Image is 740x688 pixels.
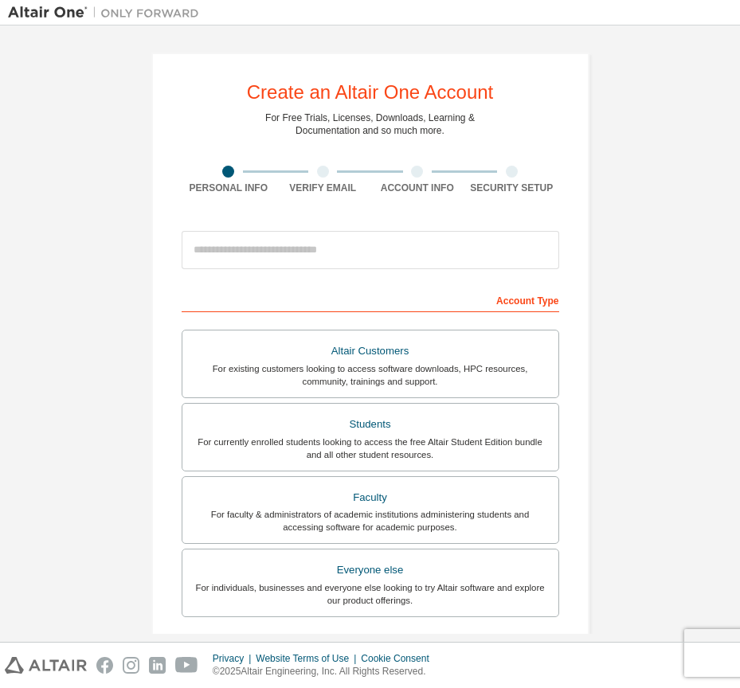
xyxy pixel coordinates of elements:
div: For currently enrolled students looking to access the free Altair Student Edition bundle and all ... [192,436,549,461]
div: Create an Altair One Account [247,83,494,102]
img: instagram.svg [123,657,139,674]
div: Verify Email [276,182,370,194]
div: Website Terms of Use [256,652,361,665]
img: youtube.svg [175,657,198,674]
p: © 2025 Altair Engineering, Inc. All Rights Reserved. [213,665,439,678]
div: Cookie Consent [361,652,438,665]
div: Personal Info [182,182,276,194]
div: Security Setup [464,182,559,194]
div: Account Type [182,287,559,312]
div: For faculty & administrators of academic institutions administering students and accessing softwa... [192,508,549,534]
div: Faculty [192,487,549,509]
img: facebook.svg [96,657,113,674]
div: Students [192,413,549,436]
img: linkedin.svg [149,657,166,674]
div: For individuals, businesses and everyone else looking to try Altair software and explore our prod... [192,581,549,607]
div: Altair Customers [192,340,549,362]
img: altair_logo.svg [5,657,87,674]
div: For existing customers looking to access software downloads, HPC resources, community, trainings ... [192,362,549,388]
div: Account Info [370,182,465,194]
div: Privacy [213,652,256,665]
img: Altair One [8,5,207,21]
div: Everyone else [192,559,549,581]
div: For Free Trials, Licenses, Downloads, Learning & Documentation and so much more. [265,111,475,137]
